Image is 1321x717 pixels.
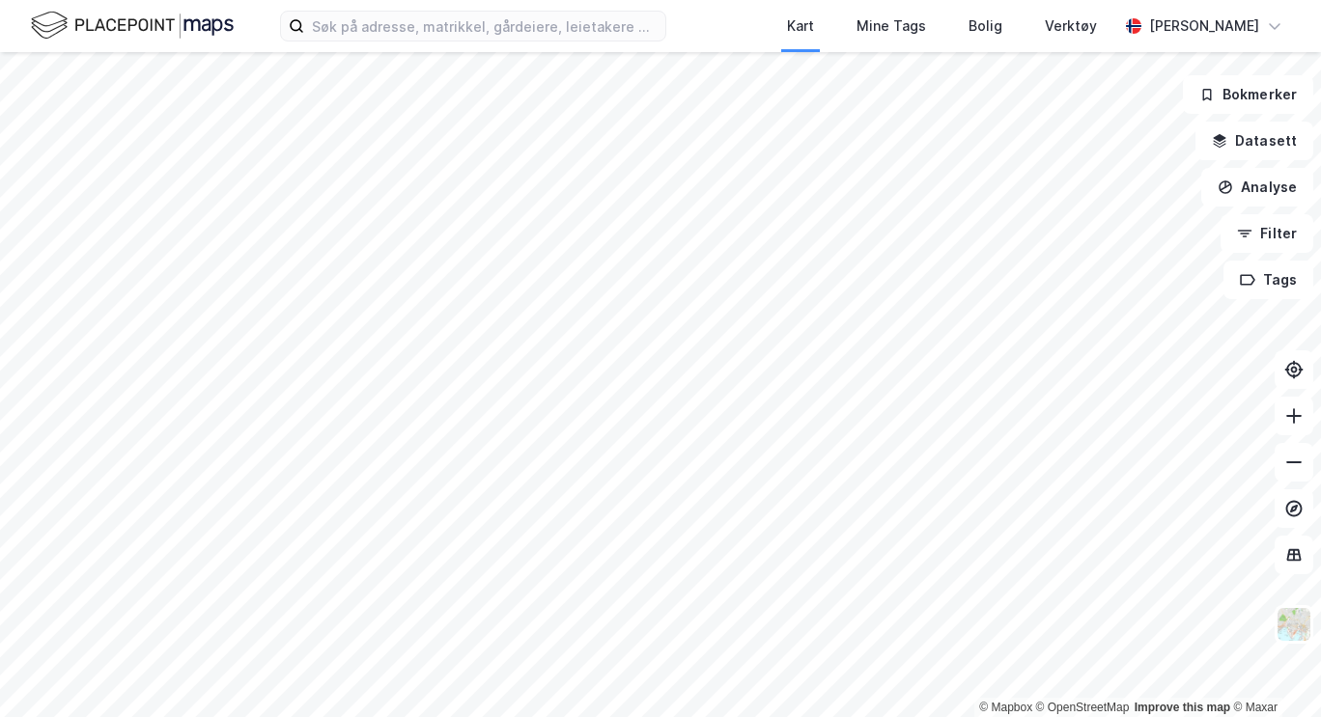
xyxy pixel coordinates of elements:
[304,12,665,41] input: Søk på adresse, matrikkel, gårdeiere, leietakere eller personer
[787,14,814,38] div: Kart
[979,701,1032,714] a: Mapbox
[1223,261,1313,299] button: Tags
[1195,122,1313,160] button: Datasett
[1224,624,1321,717] div: Kontrollprogram for chat
[857,14,926,38] div: Mine Tags
[969,14,1002,38] div: Bolig
[1045,14,1097,38] div: Verktøy
[1201,168,1313,207] button: Analyse
[1183,75,1313,114] button: Bokmerker
[31,9,234,42] img: logo.f888ab2527a4732fd821a326f86c7f29.svg
[1276,606,1312,643] img: Z
[1221,214,1313,253] button: Filter
[1036,701,1130,714] a: OpenStreetMap
[1135,701,1230,714] a: Improve this map
[1149,14,1259,38] div: [PERSON_NAME]
[1224,624,1321,717] iframe: Chat Widget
